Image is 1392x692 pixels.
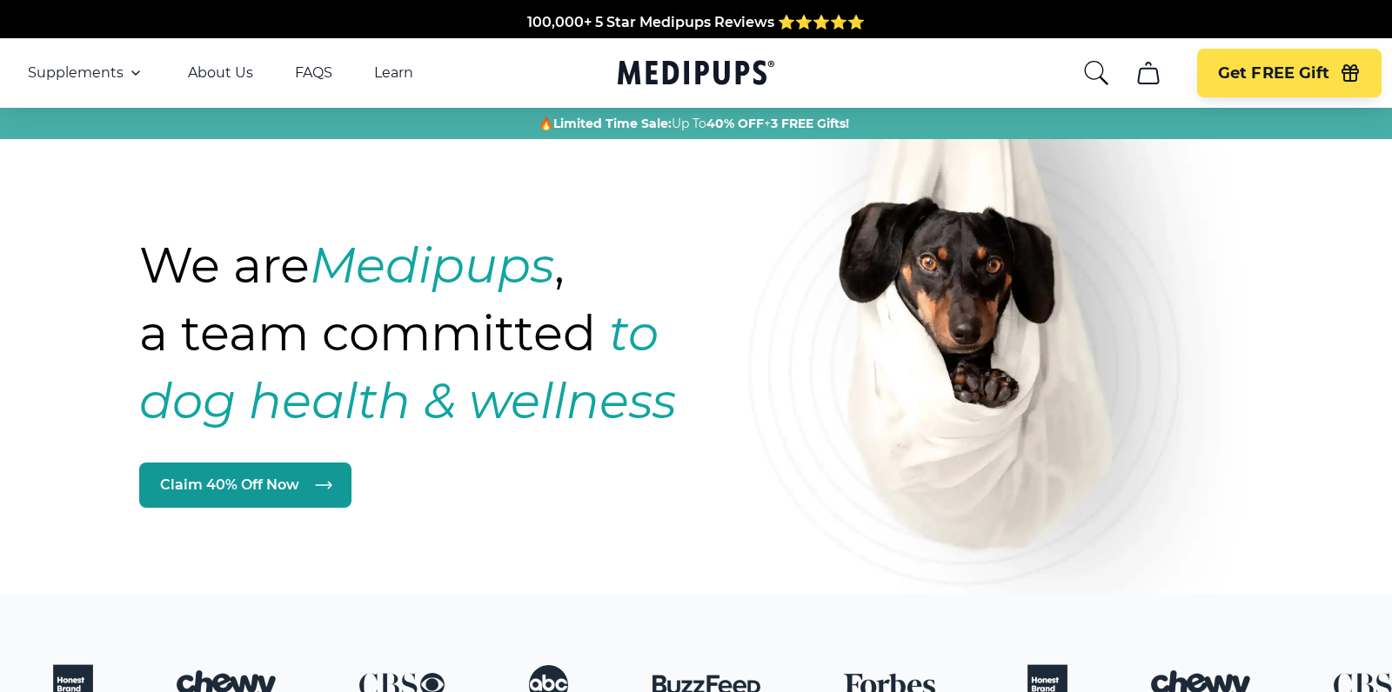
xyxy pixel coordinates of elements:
[1218,63,1329,83] span: Get FREE Gift
[28,63,146,83] button: Supplements
[295,64,332,82] a: FAQS
[539,115,849,132] span: 🔥 Up To +
[407,14,986,30] span: Made In The [GEOGRAPHIC_DATA] from domestic & globally sourced ingredients
[1197,49,1382,97] button: Get FREE Gift
[748,23,1270,662] img: Natural dog supplements for joint and coat health
[310,236,554,295] strong: Medipups
[28,64,124,82] span: Supplements
[618,57,774,92] a: Medipups
[374,64,413,82] a: Learn
[1128,52,1169,94] button: cart
[139,462,351,508] a: Claim 40% Off Now
[188,64,253,82] a: About Us
[139,231,776,435] h1: We are , a team committed
[1082,59,1110,87] button: search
